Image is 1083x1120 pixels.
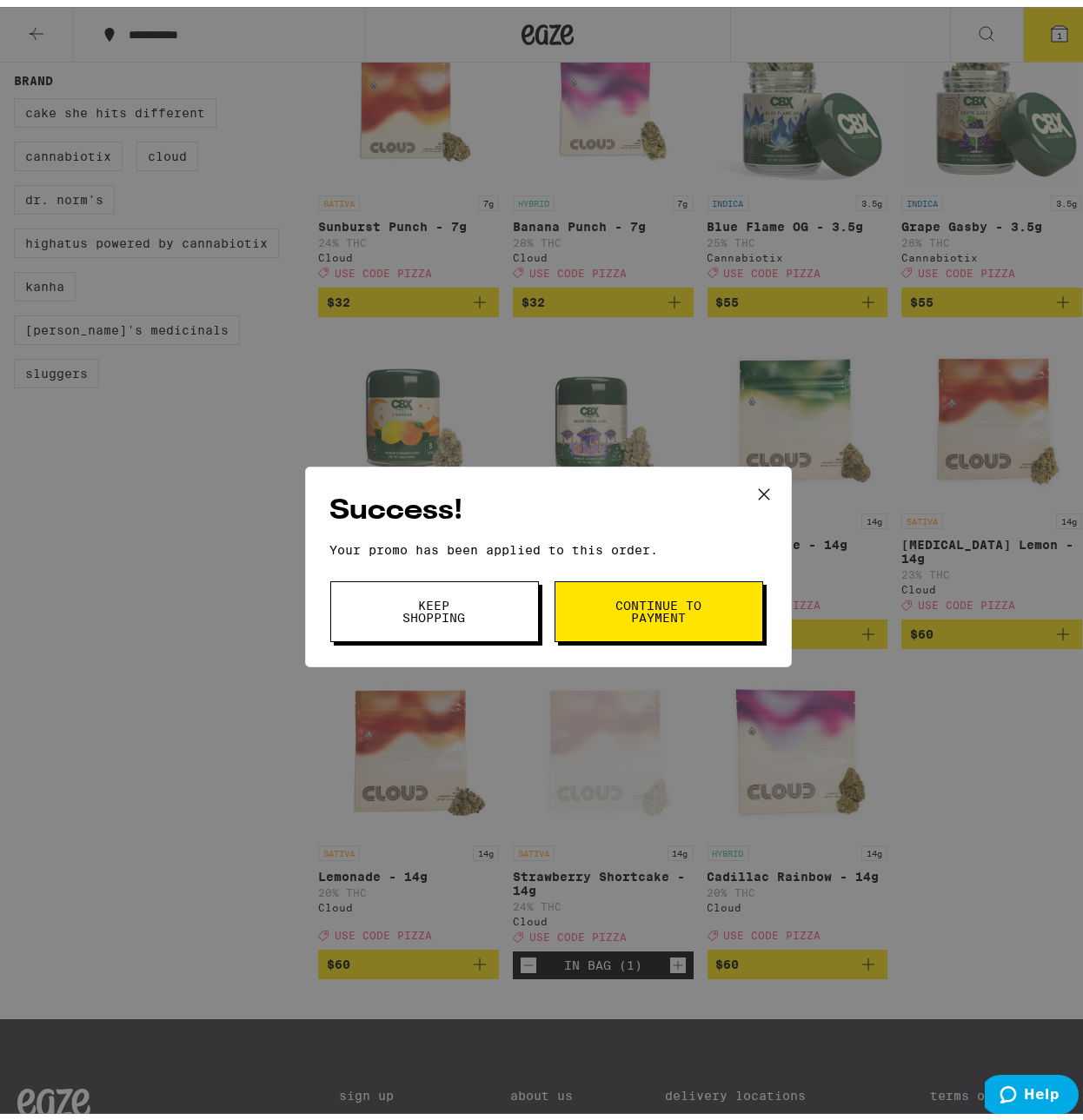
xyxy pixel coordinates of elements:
[330,574,539,635] button: Keep Shopping
[330,485,767,524] h2: Success!
[615,593,703,617] span: Continue to payment
[390,593,479,617] span: Keep Shopping
[330,536,767,550] p: Your promo has been applied to this order.
[555,574,763,635] button: Continue to payment
[985,1068,1079,1111] iframe: Opens a widget where you can find more information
